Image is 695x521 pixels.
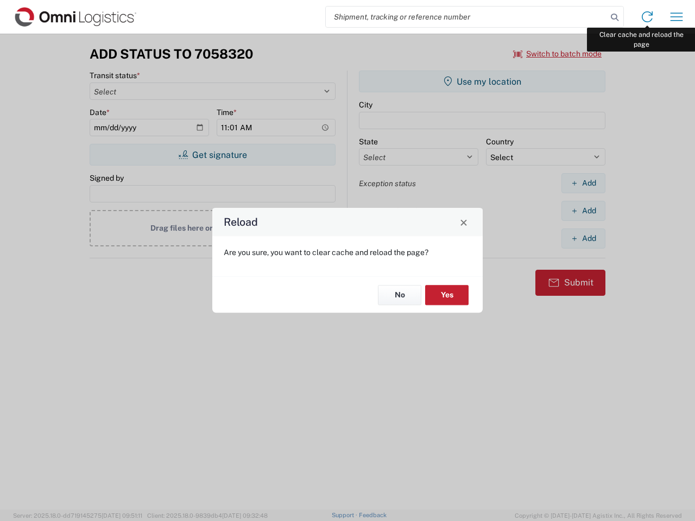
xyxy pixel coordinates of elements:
input: Shipment, tracking or reference number [326,7,607,27]
h4: Reload [224,214,258,230]
button: Close [456,214,471,230]
button: No [378,285,421,305]
p: Are you sure, you want to clear cache and reload the page? [224,247,471,257]
button: Yes [425,285,469,305]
